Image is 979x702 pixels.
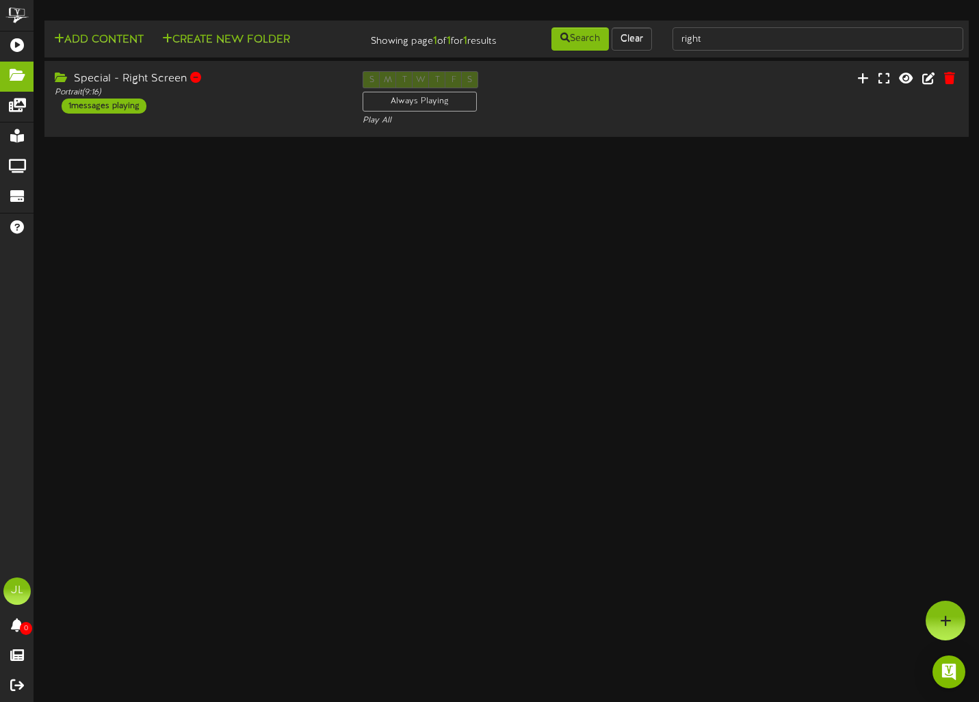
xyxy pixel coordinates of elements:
div: 1 messages playing [62,99,146,114]
strong: 1 [447,35,451,47]
button: Search [551,27,609,51]
button: Add Content [50,31,148,49]
div: JL [3,577,31,605]
button: Clear [612,27,652,51]
strong: 1 [463,35,467,47]
div: Play All [363,115,650,127]
div: Open Intercom Messenger [932,655,965,688]
div: Showing page of for results [351,26,507,49]
div: Always Playing [363,92,477,112]
input: -- Search Folders by Name -- [673,27,963,51]
button: Create New Folder [158,31,294,49]
div: Special - Right Screen [55,71,342,87]
span: 0 [20,622,32,635]
div: Portrait ( 9:16 ) [55,87,342,99]
strong: 1 [433,35,437,47]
